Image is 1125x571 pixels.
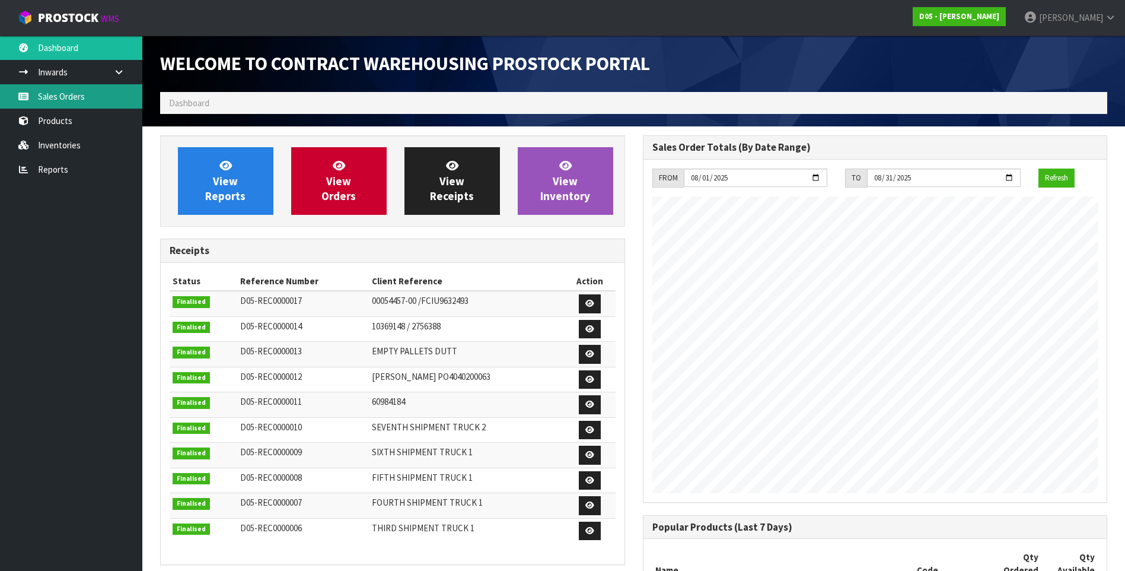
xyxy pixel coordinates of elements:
[369,272,564,291] th: Client Reference
[240,321,302,332] span: D05-REC0000014
[1038,169,1075,188] button: Refresh
[173,448,210,459] span: Finalised
[160,52,650,75] span: Welcome to Contract Warehousing ProStock Portal
[173,372,210,384] span: Finalised
[372,345,457,357] span: EMPTY PALLETS DUTT
[240,522,302,534] span: D05-REC0000006
[18,10,33,25] img: cube-alt.png
[173,347,210,359] span: Finalised
[240,446,302,458] span: D05-REC0000009
[240,371,302,382] span: D05-REC0000012
[240,345,302,357] span: D05-REC0000013
[170,245,616,256] h3: Receipts
[372,497,483,508] span: FOURTH SHIPMENT TRUCK 1
[240,497,302,508] span: D05-REC0000007
[845,169,867,188] div: TO
[173,296,210,308] span: Finalised
[1039,12,1103,23] span: [PERSON_NAME]
[240,396,302,407] span: D05-REC0000011
[372,371,490,382] span: [PERSON_NAME] PO4040200063
[372,446,473,458] span: SIXTH SHIPMENT TRUCK 1
[240,421,302,433] span: D05-REC0000010
[919,11,999,21] strong: D05 - [PERSON_NAME]
[372,472,473,483] span: FIFTH SHIPMENT TRUCK 1
[240,472,302,483] span: D05-REC0000008
[652,522,1098,533] h3: Popular Products (Last 7 Days)
[372,522,474,534] span: THIRD SHIPMENT TRUCK 1
[237,272,369,291] th: Reference Number
[652,169,684,188] div: FROM
[540,158,590,203] span: View Inventory
[170,272,237,291] th: Status
[173,322,210,334] span: Finalised
[205,158,246,203] span: View Reports
[173,423,210,434] span: Finalised
[173,473,210,485] span: Finalised
[372,396,405,407] span: 60984184
[173,397,210,409] span: Finalised
[240,295,302,306] span: D05-REC0000017
[101,13,119,24] small: WMS
[169,97,209,109] span: Dashboard
[321,158,356,203] span: View Orders
[173,524,210,535] span: Finalised
[38,10,98,26] span: ProStock
[430,158,474,203] span: View Receipts
[404,147,500,215] a: ViewReceipts
[518,147,613,215] a: ViewInventory
[372,421,486,433] span: SEVENTH SHIPMENT TRUCK 2
[564,272,615,291] th: Action
[173,498,210,510] span: Finalised
[652,142,1098,153] h3: Sales Order Totals (By Date Range)
[372,295,469,306] span: 00054457-00 /FCIU9632493
[372,321,441,332] span: 10369148 / 2756388
[178,147,273,215] a: ViewReports
[291,147,387,215] a: ViewOrders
